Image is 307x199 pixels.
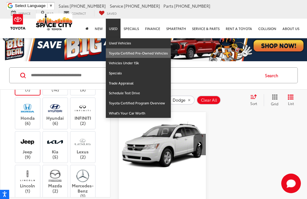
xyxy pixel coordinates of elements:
span: Sales [59,3,69,9]
label: Mercedes-Benz (1) [71,168,95,198]
a: 2012 Dodge Journey SXT2012 Dodge Journey SXT2012 Dodge Journey SXT2012 Dodge Journey SXT [119,112,206,177]
div: 2012 Dodge Journey SXT 0 [119,112,206,177]
label: Mazda (2) [43,168,68,193]
img: Space City Toyota in Humble, TX) [47,101,63,115]
span: Sort [250,101,257,106]
span: ​ [47,3,48,8]
a: Used [106,19,121,38]
button: Select sort value [247,94,264,106]
img: Space City Toyota in Humble, TX) [19,101,36,115]
img: Space City Toyota in Humble, TX) [74,101,91,115]
a: Home [83,19,92,38]
a: New [92,19,106,38]
a: Collision [255,19,279,38]
span: Service [110,3,123,9]
label: Hyundai (6) [43,101,68,126]
a: Used Vehicles [106,38,171,48]
label: Dodge (1) [15,82,40,92]
label: GMC (5) [71,82,95,92]
a: Schedule Test Drive [106,88,171,98]
svg: Start Chat [281,174,301,193]
span: Grid [271,101,278,106]
img: Space City Toyota in Humble, TX) [74,135,91,149]
img: 2012 Dodge Journey SXT [119,112,206,178]
img: Space City Toyota in Humble, TX) [74,168,91,183]
button: Clear All [197,96,221,105]
button: Grid View [264,94,283,106]
a: SmartPath [163,19,189,38]
a: Finance [142,19,163,38]
a: About Us [279,19,302,38]
span: ▼ [49,3,53,8]
label: Kia (5) [43,135,68,160]
label: INFINITI (2) [71,101,95,126]
span: List [288,101,294,106]
img: Space City Toyota in Humble, TX) [19,135,36,149]
button: remove Dodge [168,96,195,105]
span: [PHONE_NUMBER] [124,3,160,9]
button: Search [259,68,287,83]
input: Search by Make, Model, or Keyword [30,68,259,83]
span: Clear All [201,98,217,103]
a: Rent a Toyota [223,19,255,38]
label: Lincoln (1) [15,168,40,193]
a: Specials [121,19,142,38]
span: Select Language [15,3,46,8]
a: Toyota Certified Program Overview [106,98,171,108]
label: Honda (6) [15,101,40,126]
img: Space City Toyota in Humble, TX) [19,168,36,183]
span: Saved [107,11,117,16]
span: [PHONE_NUMBER] [70,3,106,9]
a: Service & Parts [189,19,223,38]
label: Jeep (9) [15,135,40,160]
img: Space City Toyota [36,13,73,30]
a: Service [6,10,35,17]
a: My Saved Vehicles [94,10,121,17]
label: Ford (10) [43,82,68,92]
button: Next image [194,134,206,155]
button: List View [283,94,298,106]
img: Toyota [6,12,29,32]
span: Map [47,11,53,16]
a: Vehicles Under 15k [106,58,171,68]
img: Space City Toyota in Humble, TX) [47,135,63,149]
img: Space City Toyota in Humble, TX) [47,168,63,183]
span: Parts [163,3,173,9]
span: Contact [71,11,86,16]
span: [PHONE_NUMBER] [174,3,210,9]
label: Lexus (2) [71,135,95,160]
a: Toyota Certified Pre-Owned Vehicles [106,48,171,58]
a: Specials [106,68,171,78]
a: Trade Appraisal [106,78,171,88]
a: What's Your Car Worth [106,108,171,118]
a: Select Language​ [15,3,53,8]
span: Service [18,11,31,16]
a: Contact [59,10,90,17]
a: Map [36,10,58,17]
button: Toggle Chat Window [281,174,301,193]
span: Dodge [173,98,185,103]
